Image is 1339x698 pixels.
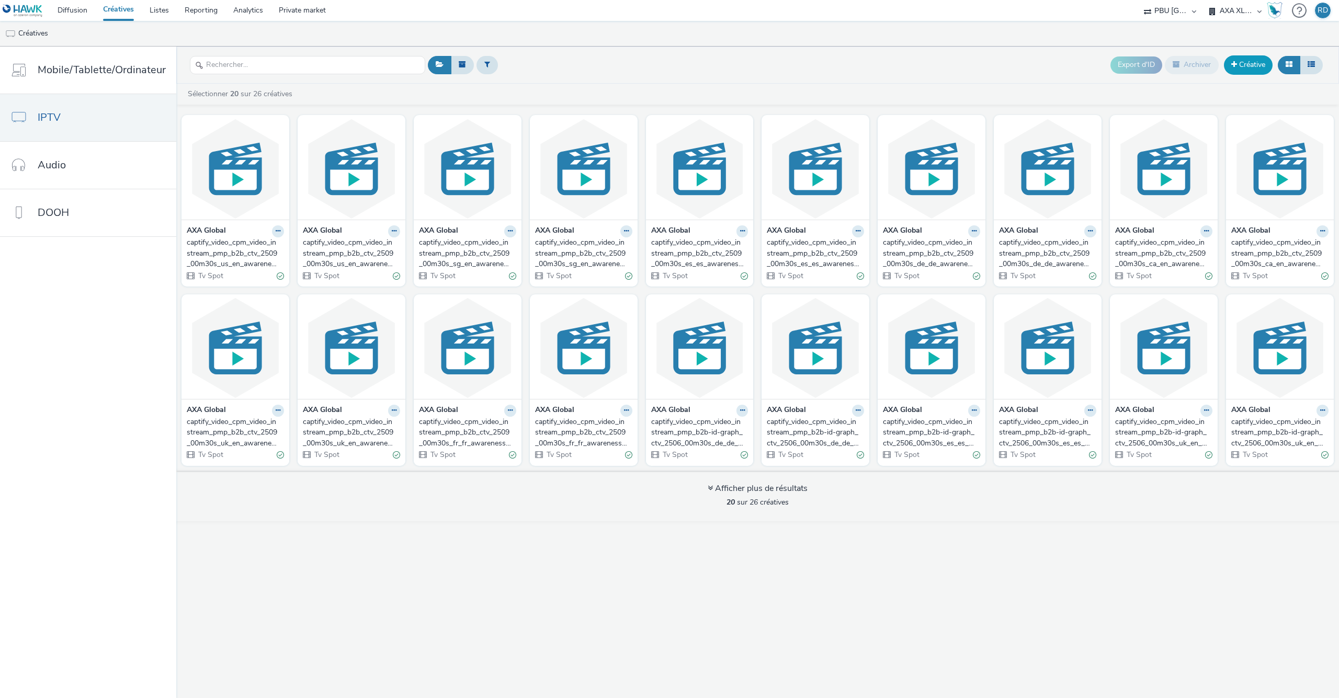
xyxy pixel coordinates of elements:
[509,450,516,461] div: Valide
[1165,56,1219,74] button: Archiver
[767,405,806,417] strong: AXA Global
[532,297,635,399] img: captify_video_cpm_video_instream_pmp_b2b_ctv_2509_00m30s_fr_fr_awareness_video-energy-audience-ta...
[857,270,864,281] div: Valide
[651,237,744,269] div: captify_video_cpm_video_instream_pmp_b2b_ctv_2509_00m30s_es_es_awareness_video-cyber-audience-tar...
[973,450,980,461] div: Valide
[880,297,983,399] img: captify_video_cpm_video_instream_pmp_b2b-id-graph_ctv_2506_00m30s_es_es_awareness_video-energy-xl...
[187,237,284,269] a: captify_video_cpm_video_instream_pmp_b2b_ctv_2509_00m30s_us_en_awareness_video-cyber-audience-tar...
[187,417,284,449] a: captify_video_cpm_video_instream_pmp_b2b_ctv_2509_00m30s_uk_en_awareness_video-cyber-audience-tar...
[649,297,751,399] img: captify_video_cpm_video_instream_pmp_b2b-id-graph_ctv_2506_00m30s_de_de_awareness_video-energy-xl...
[546,271,572,281] span: Tv Spot
[1115,237,1212,269] a: captify_video_cpm_video_instream_pmp_b2b_ctv_2509_00m30s_ca_en_awareness_video-energy-audience-ta...
[1229,118,1331,220] img: captify_video_cpm_video_instream_pmp_b2b_ctv_2509_00m30s_ca_en_awareness_video-cyber-audience-tar...
[1231,237,1324,269] div: captify_video_cpm_video_instream_pmp_b2b_ctv_2509_00m30s_ca_en_awareness_video-cyber-audience-tar...
[1009,450,1036,460] span: Tv Spot
[880,118,983,220] img: captify_video_cpm_video_instream_pmp_b2b_ctv_2509_00m30s_de_de_awareness_video-energy-audience-ta...
[1321,450,1329,461] div: Valide
[1110,56,1162,73] button: Export d'ID
[767,237,860,269] div: captify_video_cpm_video_instream_pmp_b2b_ctv_2509_00m30s_es_es_awareness_video-energy-audience-ta...
[303,237,400,269] a: captify_video_cpm_video_instream_pmp_b2b_ctv_2509_00m30s_us_en_awareness_video-energy-audience-ta...
[973,270,980,281] div: Valide
[651,405,690,417] strong: AXA Global
[416,118,519,220] img: captify_video_cpm_video_instream_pmp_b2b_ctv_2509_00m30s_sg_en_awareness_video-energy-audience-ta...
[1009,271,1036,281] span: Tv Spot
[3,4,43,17] img: undefined Logo
[1267,2,1287,19] a: Hawk Academy
[1126,450,1152,460] span: Tv Spot
[999,417,1092,449] div: captify_video_cpm_video_instream_pmp_b2b-id-graph_ctv_2506_00m30s_es_es_awareness_video-cyber-xl_...
[883,405,922,417] strong: AXA Global
[197,450,223,460] span: Tv Spot
[1231,417,1324,449] div: captify_video_cpm_video_instream_pmp_b2b-id-graph_ctv_2506_00m30s_uk_en_awareness_video-energy-xl...
[1115,225,1154,237] strong: AXA Global
[419,225,458,237] strong: AXA Global
[187,417,280,449] div: captify_video_cpm_video_instream_pmp_b2b_ctv_2509_00m30s_uk_en_awareness_video-cyber-audience-tar...
[300,297,403,399] img: captify_video_cpm_video_instream_pmp_b2b_ctv_2509_00m30s_uk_en_awareness_video-energy-audience-ta...
[1278,56,1300,74] button: Grille
[651,417,748,449] a: captify_video_cpm_video_instream_pmp_b2b-id-graph_ctv_2506_00m30s_de_de_awareness_video-energy-xl...
[535,225,574,237] strong: AXA Global
[5,29,16,39] img: tv
[277,270,284,281] div: Valide
[662,271,688,281] span: Tv Spot
[1231,405,1270,417] strong: AXA Global
[999,237,1092,269] div: captify_video_cpm_video_instream_pmp_b2b_ctv_2509_00m30s_de_de_awareness_video-cyber-audience-tar...
[883,417,976,449] div: captify_video_cpm_video_instream_pmp_b2b-id-graph_ctv_2506_00m30s_es_es_awareness_video-energy-xl...
[393,270,400,281] div: Valide
[883,237,980,269] a: captify_video_cpm_video_instream_pmp_b2b_ctv_2509_00m30s_de_de_awareness_video-energy-audience-ta...
[419,237,512,269] div: captify_video_cpm_video_instream_pmp_b2b_ctv_2509_00m30s_sg_en_awareness_video-energy-audience-ta...
[187,225,226,237] strong: AXA Global
[764,297,867,399] img: captify_video_cpm_video_instream_pmp_b2b-id-graph_ctv_2506_00m30s_de_de_awareness_video-cyber-xl_...
[727,497,735,507] strong: 20
[999,225,1038,237] strong: AXA Global
[303,237,396,269] div: captify_video_cpm_video_instream_pmp_b2b_ctv_2509_00m30s_us_en_awareness_video-energy-audience-ta...
[1318,3,1328,18] div: RD
[303,405,342,417] strong: AXA Global
[429,450,456,460] span: Tv Spot
[996,297,1099,399] img: captify_video_cpm_video_instream_pmp_b2b-id-graph_ctv_2506_00m30s_es_es_awareness_video-cyber-xl_...
[1229,297,1331,399] img: captify_video_cpm_video_instream_pmp_b2b-id-graph_ctv_2506_00m30s_uk_en_awareness_video-energy-xl...
[187,237,280,269] div: captify_video_cpm_video_instream_pmp_b2b_ctv_2509_00m30s_us_en_awareness_video-cyber-audience-tar...
[741,270,748,281] div: Valide
[893,450,920,460] span: Tv Spot
[1267,2,1283,19] img: Hawk Academy
[535,237,628,269] div: captify_video_cpm_video_instream_pmp_b2b_ctv_2509_00m30s_sg_en_awareness_video-cyber-audience-tar...
[1231,417,1329,449] a: captify_video_cpm_video_instream_pmp_b2b-id-graph_ctv_2506_00m30s_uk_en_awareness_video-energy-xl...
[1089,450,1096,461] div: Valide
[1115,237,1208,269] div: captify_video_cpm_video_instream_pmp_b2b_ctv_2509_00m30s_ca_en_awareness_video-energy-audience-ta...
[764,118,867,220] img: captify_video_cpm_video_instream_pmp_b2b_ctv_2509_00m30s_es_es_awareness_video-energy-audience-ta...
[883,237,976,269] div: captify_video_cpm_video_instream_pmp_b2b_ctv_2509_00m30s_de_de_awareness_video-energy-audience-ta...
[187,89,297,99] a: Sélectionner sur 26 créatives
[1321,270,1329,281] div: Valide
[625,450,632,461] div: Valide
[777,271,803,281] span: Tv Spot
[996,118,1099,220] img: captify_video_cpm_video_instream_pmp_b2b_ctv_2509_00m30s_de_de_awareness_video-cyber-audience-tar...
[1115,417,1212,449] a: captify_video_cpm_video_instream_pmp_b2b-id-graph_ctv_2506_00m30s_uk_en_awareness_video-cyber-xl_...
[708,483,808,495] div: Afficher plus de résultats
[230,89,239,99] strong: 20
[1126,271,1152,281] span: Tv Spot
[303,225,342,237] strong: AXA Global
[38,205,69,220] span: DOOH
[727,497,789,507] span: sur 26 créatives
[651,237,748,269] a: captify_video_cpm_video_instream_pmp_b2b_ctv_2509_00m30s_es_es_awareness_video-cyber-audience-tar...
[419,417,512,449] div: captify_video_cpm_video_instream_pmp_b2b_ctv_2509_00m30s_fr_fr_awareness_video-cyber-audience-tar...
[1115,405,1154,417] strong: AXA Global
[999,237,1096,269] a: captify_video_cpm_video_instream_pmp_b2b_ctv_2509_00m30s_de_de_awareness_video-cyber-audience-tar...
[184,118,287,220] img: captify_video_cpm_video_instream_pmp_b2b_ctv_2509_00m30s_us_en_awareness_video-cyber-audience-tar...
[651,225,690,237] strong: AXA Global
[1205,450,1212,461] div: Valide
[999,405,1038,417] strong: AXA Global
[419,405,458,417] strong: AXA Global
[313,271,339,281] span: Tv Spot
[1115,417,1208,449] div: captify_video_cpm_video_instream_pmp_b2b-id-graph_ctv_2506_00m30s_uk_en_awareness_video-cyber-xl_...
[883,225,922,237] strong: AXA Global
[1205,270,1212,281] div: Valide
[535,417,632,449] a: captify_video_cpm_video_instream_pmp_b2b_ctv_2509_00m30s_fr_fr_awareness_video-energy-audience-ta...
[1113,297,1215,399] img: captify_video_cpm_video_instream_pmp_b2b-id-graph_ctv_2506_00m30s_uk_en_awareness_video-cyber-xl_...
[767,417,860,449] div: captify_video_cpm_video_instream_pmp_b2b-id-graph_ctv_2506_00m30s_de_de_awareness_video-cyber-xl_...
[419,417,516,449] a: captify_video_cpm_video_instream_pmp_b2b_ctv_2509_00m30s_fr_fr_awareness_video-cyber-audience-tar...
[1231,237,1329,269] a: captify_video_cpm_video_instream_pmp_b2b_ctv_2509_00m30s_ca_en_awareness_video-cyber-audience-tar...
[38,157,66,173] span: Audio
